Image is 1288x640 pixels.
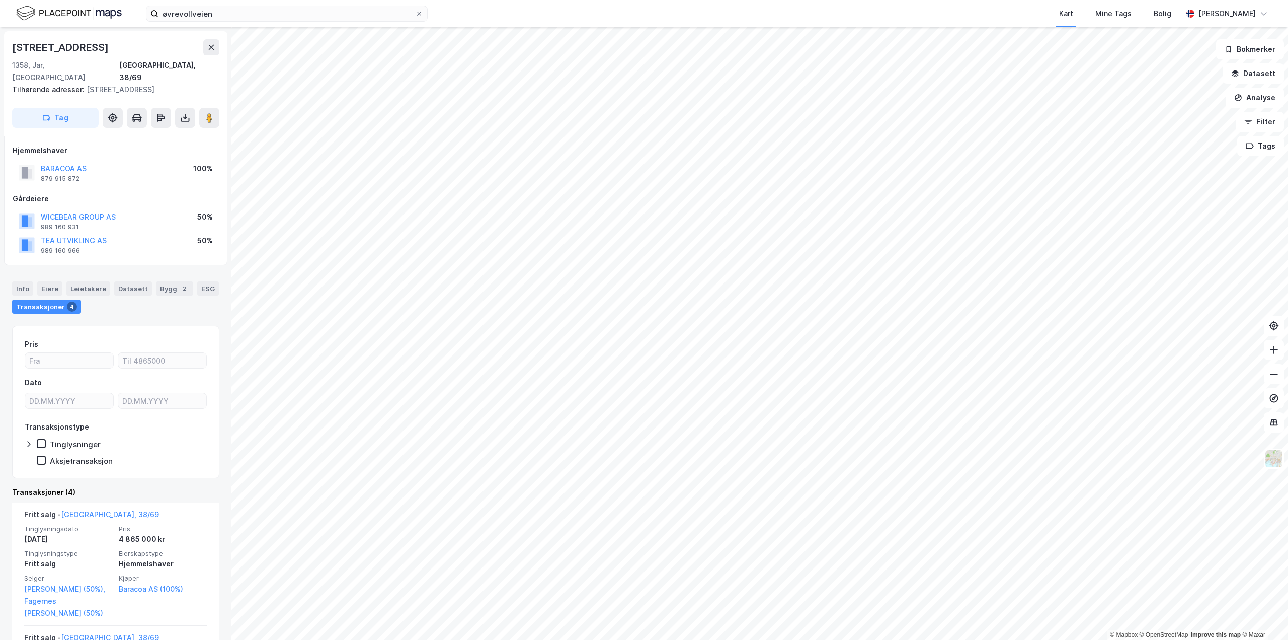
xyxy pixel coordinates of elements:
a: [GEOGRAPHIC_DATA], 38/69 [61,510,159,519]
div: 4 [67,302,77,312]
div: Bygg [156,281,193,296]
input: Søk på adresse, matrikkel, gårdeiere, leietakere eller personer [158,6,415,21]
span: Pris [119,525,207,533]
div: Hjemmelshaver [119,558,207,570]
button: Analyse [1226,88,1284,108]
a: Fagernes [PERSON_NAME] (50%) [24,595,113,619]
div: 50% [197,211,213,223]
span: Kjøper [119,574,207,583]
a: Baracoa AS (100%) [119,583,207,595]
button: Filter [1236,112,1284,132]
div: [PERSON_NAME] [1198,8,1256,20]
div: Fritt salg [24,558,113,570]
span: Tilhørende adresser: [12,85,87,94]
div: Gårdeiere [13,193,219,205]
button: Tag [12,108,99,128]
div: Transaksjoner [12,300,81,314]
a: [PERSON_NAME] (50%), [24,583,113,595]
img: logo.f888ab2527a4732fd821a326f86c7f29.svg [16,5,122,22]
div: 50% [197,235,213,247]
a: OpenStreetMap [1140,631,1188,638]
span: Tinglysningstype [24,549,113,558]
div: Kart [1059,8,1073,20]
div: [GEOGRAPHIC_DATA], 38/69 [119,59,219,84]
div: Transaksjonstype [25,421,89,433]
img: Z [1264,449,1283,468]
div: 879 915 872 [41,175,79,183]
input: DD.MM.YYYY [25,393,113,408]
div: Info [12,281,33,296]
input: DD.MM.YYYY [118,393,206,408]
button: Tags [1237,136,1284,156]
div: Mine Tags [1095,8,1132,20]
div: 1358, Jar, [GEOGRAPHIC_DATA] [12,59,119,84]
div: Dato [25,377,42,389]
a: Improve this map [1191,631,1241,638]
span: Tinglysningsdato [24,525,113,533]
div: Hjemmelshaver [13,145,219,157]
button: Datasett [1223,63,1284,84]
iframe: Chat Widget [1238,592,1288,640]
div: Leietakere [66,281,110,296]
span: Selger [24,574,113,583]
div: Aksjetransaksjon [50,456,113,466]
div: [STREET_ADDRESS] [12,39,111,55]
div: 100% [193,163,213,175]
div: 989 160 966 [41,247,80,255]
div: Transaksjoner (4) [12,486,219,499]
div: Tinglysninger [50,440,101,449]
div: Fritt salg - [24,509,159,525]
button: Bokmerker [1216,39,1284,59]
input: Til 4865000 [118,353,206,368]
a: Mapbox [1110,631,1138,638]
div: Eiere [37,281,62,296]
input: Fra [25,353,113,368]
div: 2 [179,283,189,294]
div: 4 865 000 kr [119,533,207,545]
div: ESG [197,281,219,296]
div: [DATE] [24,533,113,545]
div: Datasett [114,281,152,296]
div: 989 160 931 [41,223,79,231]
span: Eierskapstype [119,549,207,558]
div: [STREET_ADDRESS] [12,84,211,96]
div: Bolig [1154,8,1171,20]
div: Pris [25,338,38,350]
